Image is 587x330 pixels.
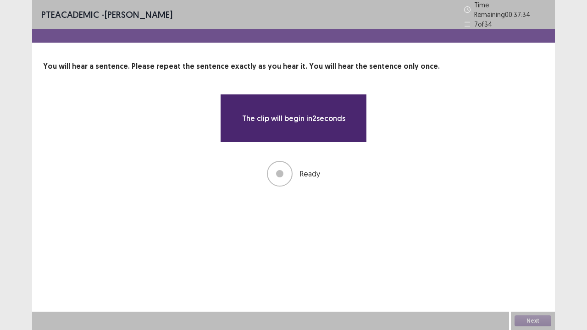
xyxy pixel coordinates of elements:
p: You will hear a sentence. Please repeat the sentence exactly as you hear it. You will hear the se... [43,61,544,72]
p: Ready [300,168,320,179]
p: 7 of 34 [474,19,492,29]
span: PTE academic [41,9,99,20]
p: - [PERSON_NAME] [41,8,172,22]
p: The clip will begin in 2 seconds [242,113,345,124]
